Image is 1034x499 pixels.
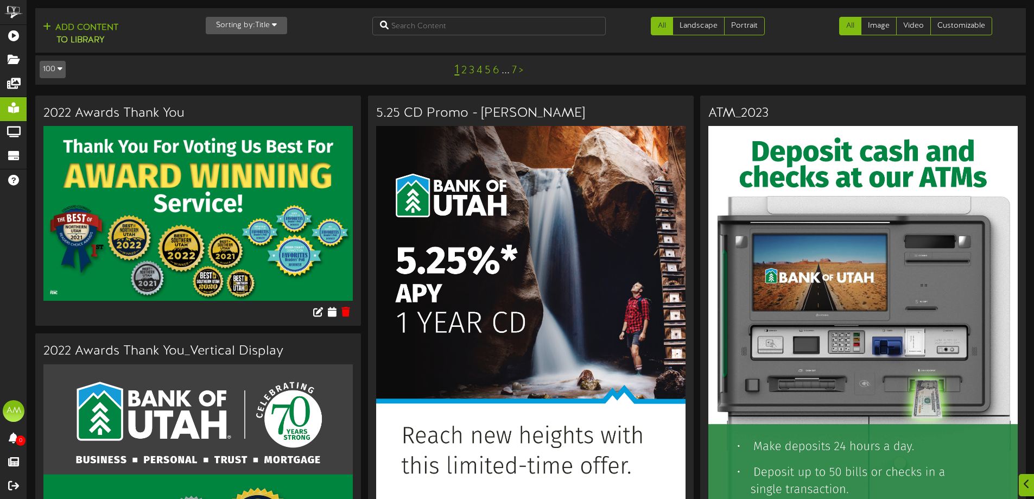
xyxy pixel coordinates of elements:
input: Search Content [372,17,606,35]
a: 1 [454,63,459,77]
h3: 5.25 CD Promo - [PERSON_NAME] [376,106,686,121]
a: All [651,17,673,35]
a: 7 [512,65,517,77]
a: Landscape [673,17,725,35]
h3: 2022 Awards Thank You_Vertical Display [43,344,353,358]
a: Portrait [724,17,765,35]
a: Customizable [930,17,992,35]
a: 2 [461,65,467,77]
a: 4 [477,65,483,77]
a: Video [896,17,931,35]
a: Image [861,17,897,35]
img: 892447e2-9422-41bd-a6d8-0462590d3885awards2022.jpg [43,126,353,301]
button: Sorting by:Title [206,17,287,34]
a: 6 [493,65,499,77]
a: All [839,17,861,35]
h3: 2022 Awards Thank You [43,106,353,121]
h3: ATM_2023 [708,106,1018,121]
a: 5 [485,65,491,77]
div: AM [3,400,24,422]
a: > [519,65,523,77]
button: Add Contentto Library [40,21,122,47]
a: ... [502,65,510,77]
span: 0 [16,435,26,446]
a: 3 [469,65,474,77]
button: 100 [40,61,66,78]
